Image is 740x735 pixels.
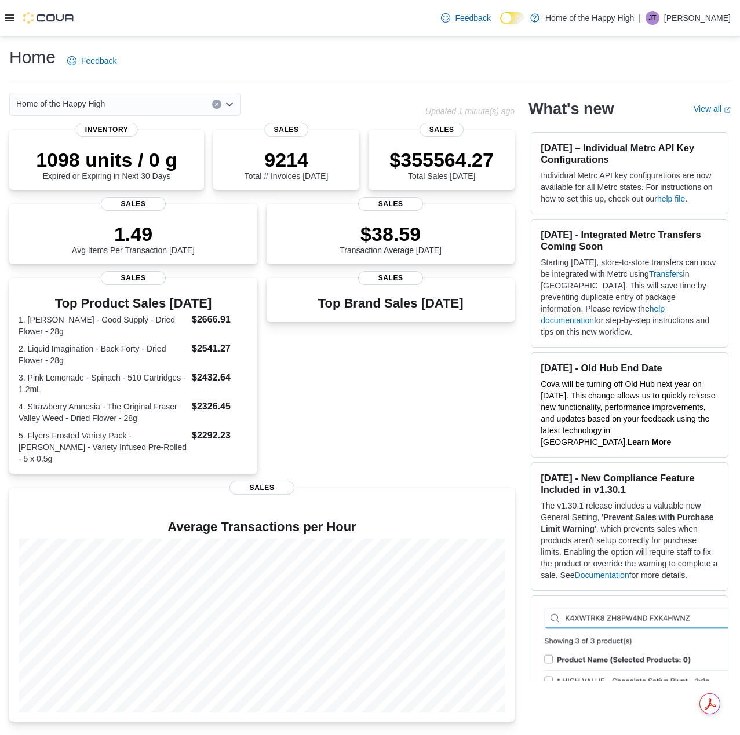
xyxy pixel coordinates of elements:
[192,429,248,443] dd: $2292.23
[541,513,713,533] strong: Prevent Sales with Purchase Limit Warning
[541,500,719,581] p: The v1.30.1 release includes a valuable new General Setting, ' ', which prevents sales when produ...
[575,571,629,580] a: Documentation
[101,271,166,285] span: Sales
[340,222,442,246] p: $38.59
[225,100,234,109] button: Open list of options
[358,197,423,211] span: Sales
[19,372,187,395] dt: 3. Pink Lemonade - Spinach - 510 Cartridges - 1.2mL
[648,11,656,25] span: JT
[420,123,464,137] span: Sales
[72,222,195,246] p: 1.49
[212,100,221,109] button: Clear input
[19,343,187,366] dt: 2. Liquid Imagination - Back Forty - Dried Flower - 28g
[528,100,614,118] h2: What's new
[545,11,634,25] p: Home of the Happy High
[724,107,731,114] svg: External link
[541,142,719,165] h3: [DATE] – Individual Metrc API Key Configurations
[192,313,248,327] dd: $2666.91
[541,257,719,338] p: Starting [DATE], store-to-store transfers can now be integrated with Metrc using in [GEOGRAPHIC_D...
[9,46,56,69] h1: Home
[192,371,248,385] dd: $2432.64
[541,472,719,495] h3: [DATE] - New Compliance Feature Included in v1.30.1
[425,107,515,116] p: Updated 1 minute(s) ago
[81,55,116,67] span: Feedback
[389,148,494,171] p: $355564.27
[63,49,121,72] a: Feedback
[541,362,719,374] h3: [DATE] - Old Hub End Date
[192,400,248,414] dd: $2326.45
[389,148,494,181] div: Total Sales [DATE]
[19,297,248,310] h3: Top Product Sales [DATE]
[664,11,731,25] p: [PERSON_NAME]
[639,11,641,25] p: |
[358,271,423,285] span: Sales
[436,6,495,30] a: Feedback
[340,222,442,255] div: Transaction Average [DATE]
[646,11,659,25] div: Joshua Tanner
[19,314,187,337] dt: 1. [PERSON_NAME] - Good Supply - Dried Flower - 28g
[229,481,294,495] span: Sales
[318,297,464,310] h3: Top Brand Sales [DATE]
[72,222,195,255] div: Avg Items Per Transaction [DATE]
[264,123,308,137] span: Sales
[36,148,177,171] p: 1098 units / 0 g
[245,148,328,171] p: 9214
[16,97,105,111] span: Home of the Happy High
[541,170,719,204] p: Individual Metrc API key configurations are now available for all Metrc states. For instructions ...
[19,401,187,424] dt: 4. Strawberry Amnesia - The Original Fraser Valley Weed - Dried Flower - 28g
[657,194,685,203] a: help file
[455,12,490,24] span: Feedback
[245,148,328,181] div: Total # Invoices [DATE]
[101,197,166,211] span: Sales
[694,104,731,114] a: View allExternal link
[500,24,501,25] span: Dark Mode
[541,229,719,252] h3: [DATE] - Integrated Metrc Transfers Coming Soon
[23,12,75,24] img: Cova
[76,123,138,137] span: Inventory
[541,379,715,447] span: Cova will be turning off Old Hub next year on [DATE]. This change allows us to quickly release ne...
[500,12,524,24] input: Dark Mode
[19,520,505,534] h4: Average Transactions per Hour
[628,437,671,447] a: Learn More
[192,342,248,356] dd: $2541.27
[649,269,683,279] a: Transfers
[36,148,177,181] div: Expired or Expiring in Next 30 Days
[19,430,187,465] dt: 5. Flyers Frosted Variety Pack - [PERSON_NAME] - Variety Infused Pre-Rolled - 5 x 0.5g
